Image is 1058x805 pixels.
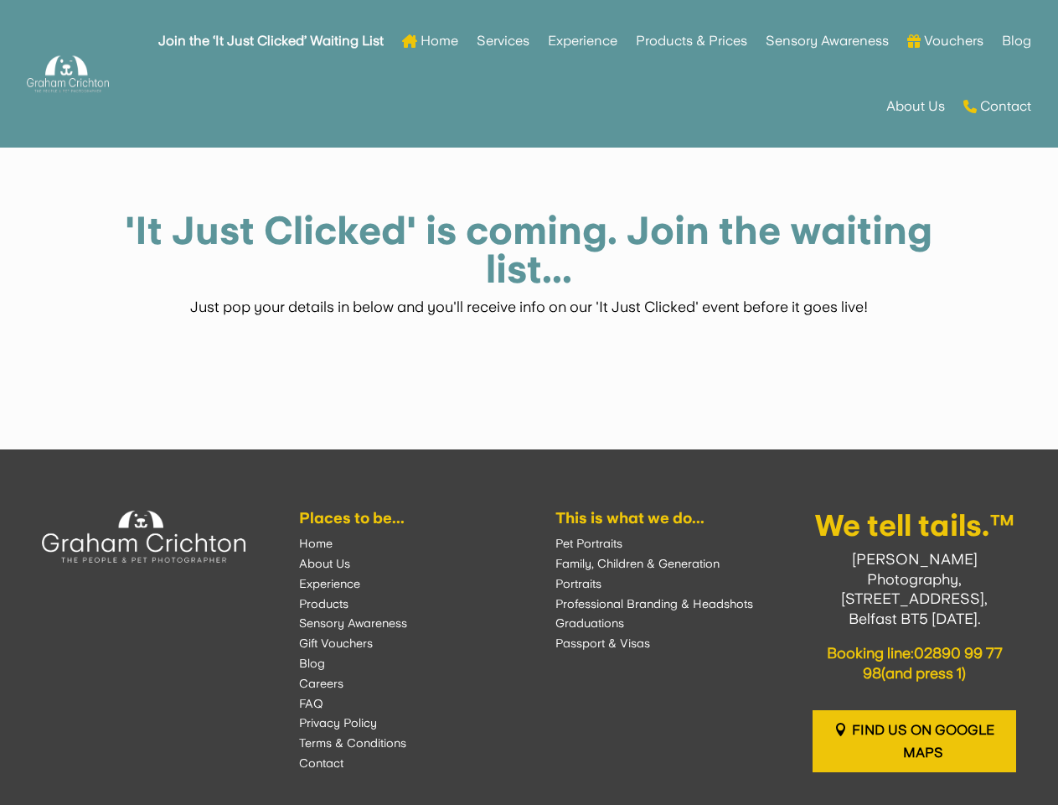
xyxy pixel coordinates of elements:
[477,8,529,74] a: Services
[863,644,1003,682] a: 02890 99 77 98
[555,636,650,650] a: Passport & Visas
[827,644,1003,682] span: Booking line: (and press 1)
[555,597,753,610] a: Professional Branding & Headshots
[963,74,1031,139] a: Contact
[766,8,889,74] a: Sensory Awareness
[106,297,952,317] p: Just pop your details in below and you'll receive info on our 'It Just Clicked' event before it g...
[1002,8,1031,74] a: Blog
[106,211,952,297] h1: 'It Just Clicked' is coming. Join the waiting list...
[299,636,373,650] a: Gift Vouchers
[158,35,384,47] strong: Join the ‘It Just Clicked’ Waiting List
[158,8,384,74] a: Join the ‘It Just Clicked’ Waiting List
[402,8,458,74] a: Home
[299,736,406,750] a: Terms & Conditions
[299,697,323,710] a: FAQ
[299,557,350,570] a: About Us
[636,8,747,74] a: Products & Prices
[27,51,109,97] img: Graham Crichton Photography Logo
[555,616,624,630] a: Graduations
[42,511,245,563] img: Experience the Experience
[299,657,325,670] a: Blog
[841,589,988,607] span: [STREET_ADDRESS],
[555,511,759,534] h6: This is what we do...
[852,550,978,588] span: [PERSON_NAME] Photography,
[299,677,343,690] a: Careers
[813,511,1016,549] h3: We tell tails.™
[813,710,1016,772] a: Find us on Google Maps
[555,537,622,550] a: Pet Portraits
[299,577,360,590] a: Experience
[907,8,983,74] a: Vouchers
[849,610,981,627] span: Belfast BT5 [DATE].
[299,511,503,534] h6: Places to be...
[548,8,617,74] a: Experience
[299,597,348,610] a: Products
[299,716,377,730] a: Privacy Policy
[555,557,720,590] a: Family, Children & Generation Portraits
[299,616,407,630] a: Sensory Awareness
[299,537,333,550] a: Home
[886,74,945,139] a: About Us
[299,756,343,770] a: Contact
